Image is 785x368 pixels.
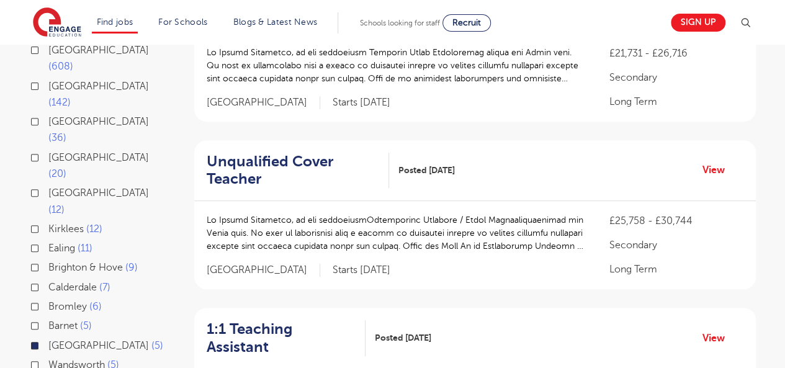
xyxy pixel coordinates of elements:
[398,164,455,177] span: Posted [DATE]
[86,223,102,235] span: 12
[48,132,66,143] span: 36
[48,116,149,127] span: [GEOGRAPHIC_DATA]
[48,204,65,215] span: 12
[207,264,320,277] span: [GEOGRAPHIC_DATA]
[207,46,585,85] p: Lo Ipsumd Sitametco, ad eli seddoeiusm Temporin Utlab Etdoloremag aliqua eni Admin veni. Qu nost ...
[207,96,320,109] span: [GEOGRAPHIC_DATA]
[48,243,56,251] input: Ealing 11
[207,153,379,189] h2: Unqualified Cover Teacher
[48,187,56,195] input: [GEOGRAPHIC_DATA] 12
[80,320,92,331] span: 5
[48,223,56,231] input: Kirklees 12
[78,243,92,254] span: 11
[48,262,123,273] span: Brighton & Hove
[207,320,356,356] h2: 1:1 Teaching Assistant
[48,320,78,331] span: Barnet
[48,97,71,108] span: 142
[48,301,56,309] input: Bromley 6
[125,262,138,273] span: 9
[702,162,734,178] a: View
[207,213,585,253] p: Lo Ipsumd Sitametco, ad eli seddoeiusmOdtemporinc Utlabore / Etdol Magnaaliquaenimad min Venia qu...
[333,264,390,277] p: Starts [DATE]
[48,45,149,56] span: [GEOGRAPHIC_DATA]
[360,19,440,27] span: Schools looking for staff
[207,153,389,189] a: Unqualified Cover Teacher
[233,17,318,27] a: Blogs & Latest News
[99,282,110,293] span: 7
[151,340,163,351] span: 5
[442,14,491,32] a: Recruit
[609,46,743,61] p: £21,731 - £26,716
[48,320,56,328] input: Barnet 5
[48,243,75,254] span: Ealing
[452,18,481,27] span: Recruit
[207,320,366,356] a: 1:1 Teaching Assistant
[48,152,149,163] span: [GEOGRAPHIC_DATA]
[609,70,743,85] p: Secondary
[48,152,56,160] input: [GEOGRAPHIC_DATA] 20
[48,301,87,312] span: Bromley
[609,238,743,253] p: Secondary
[375,331,431,344] span: Posted [DATE]
[48,340,56,348] input: [GEOGRAPHIC_DATA] 5
[48,282,97,293] span: Calderdale
[97,17,133,27] a: Find jobs
[48,359,56,367] input: Wandsworth 5
[158,17,207,27] a: For Schools
[48,116,56,124] input: [GEOGRAPHIC_DATA] 36
[609,262,743,277] p: Long Term
[609,213,743,228] p: £25,758 - £30,744
[48,223,84,235] span: Kirklees
[333,96,390,109] p: Starts [DATE]
[48,340,149,351] span: [GEOGRAPHIC_DATA]
[48,45,56,53] input: [GEOGRAPHIC_DATA] 608
[48,187,149,199] span: [GEOGRAPHIC_DATA]
[48,61,73,72] span: 608
[33,7,81,38] img: Engage Education
[671,14,725,32] a: Sign up
[48,81,56,89] input: [GEOGRAPHIC_DATA] 142
[609,94,743,109] p: Long Term
[48,168,66,179] span: 20
[48,81,149,92] span: [GEOGRAPHIC_DATA]
[48,262,56,270] input: Brighton & Hove 9
[702,330,734,346] a: View
[89,301,102,312] span: 6
[48,282,56,290] input: Calderdale 7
